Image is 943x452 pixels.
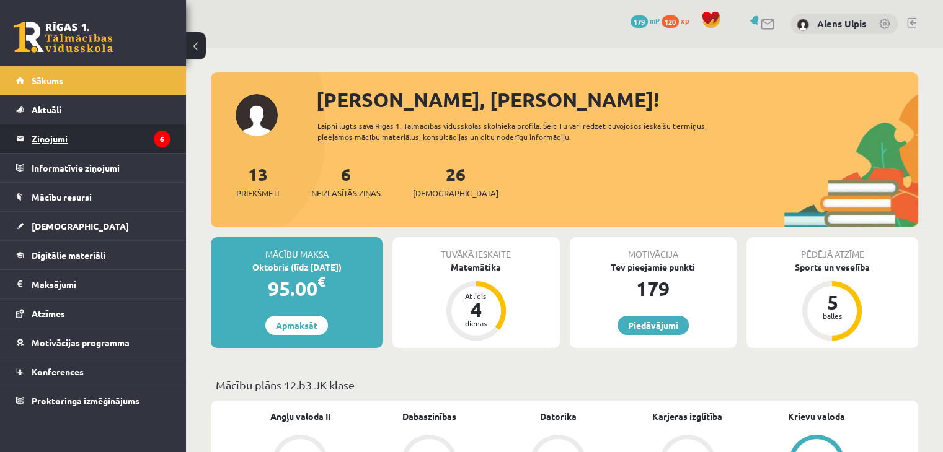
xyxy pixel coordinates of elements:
a: Alens Ulpis [817,17,866,30]
div: 5 [813,292,851,312]
i: 6 [154,131,170,147]
a: Angļu valoda II [270,410,330,423]
span: Neizlasītās ziņas [311,187,381,199]
a: Digitālie materiāli [16,241,170,269]
span: xp [681,15,689,25]
legend: Informatīvie ziņojumi [32,154,170,182]
span: Proktoringa izmēģinājums [32,395,139,406]
div: 179 [570,274,737,303]
span: Atzīmes [32,308,65,319]
a: Piedāvājumi [618,316,689,335]
a: Apmaksāt [265,316,328,335]
a: Aktuāli [16,95,170,124]
a: Konferences [16,357,170,386]
span: mP [650,15,660,25]
span: [DEMOGRAPHIC_DATA] [32,220,129,232]
legend: Ziņojumi [32,124,170,153]
div: Tuvākā ieskaite [392,237,559,261]
div: 95.00 [211,274,383,303]
div: 4 [458,300,495,319]
span: [DEMOGRAPHIC_DATA] [413,187,498,199]
div: Matemātika [392,261,559,274]
a: 179 mP [631,15,660,25]
span: Motivācijas programma [32,337,130,348]
a: Proktoringa izmēģinājums [16,386,170,415]
span: Sākums [32,75,63,86]
div: Sports un veselība [746,261,918,274]
div: Atlicis [458,292,495,300]
div: Laipni lūgts savā Rīgas 1. Tālmācības vidusskolas skolnieka profilā. Šeit Tu vari redzēt tuvojošo... [317,120,742,142]
a: Mācību resursi [16,183,170,211]
div: balles [813,312,851,319]
a: Datorika [540,410,577,423]
div: Mācību maksa [211,237,383,261]
span: € [317,272,325,290]
div: Oktobris (līdz [DATE]) [211,261,383,274]
span: Mācību resursi [32,191,92,202]
div: [PERSON_NAME], [PERSON_NAME]! [316,85,918,115]
a: 6Neizlasītās ziņas [311,163,381,199]
a: [DEMOGRAPHIC_DATA] [16,212,170,240]
div: Pēdējā atzīme [746,237,918,261]
span: Digitālie materiāli [32,250,105,261]
a: 120 xp [662,15,695,25]
a: Ziņojumi6 [16,124,170,153]
a: Sākums [16,66,170,95]
a: Matemātika Atlicis 4 dienas [392,261,559,342]
a: Krievu valoda [788,410,845,423]
span: Aktuāli [32,104,61,115]
a: 26[DEMOGRAPHIC_DATA] [413,163,498,199]
a: Maksājumi [16,270,170,298]
a: Atzīmes [16,299,170,328]
a: Sports un veselība 5 balles [746,261,918,342]
a: Karjeras izglītība [652,410,722,423]
a: Motivācijas programma [16,328,170,357]
a: Dabaszinības [402,410,456,423]
div: dienas [458,319,495,327]
div: Motivācija [570,237,737,261]
span: 120 [662,15,679,28]
a: Rīgas 1. Tālmācības vidusskola [14,22,113,53]
a: 13Priekšmeti [236,163,279,199]
a: Informatīvie ziņojumi [16,154,170,182]
img: Alens Ulpis [797,19,809,31]
span: Konferences [32,366,84,377]
div: Tev pieejamie punkti [570,261,737,274]
p: Mācību plāns 12.b3 JK klase [216,376,913,393]
span: Priekšmeti [236,187,279,199]
span: 179 [631,15,648,28]
legend: Maksājumi [32,270,170,298]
